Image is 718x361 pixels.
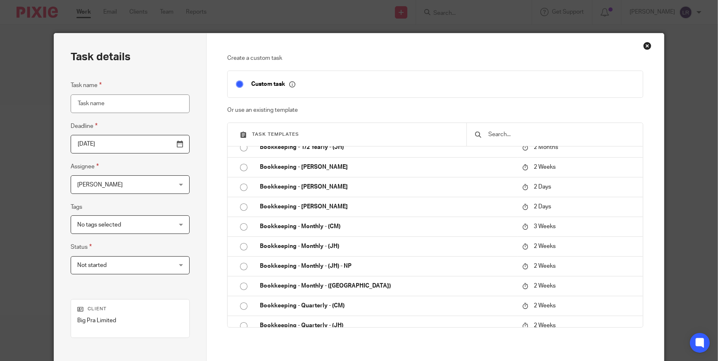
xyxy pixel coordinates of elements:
[534,243,556,249] span: 2 Weeks
[260,242,514,250] p: Bookkeeping - Monthly - (JH)
[260,163,514,171] p: Bookkeeping - [PERSON_NAME]
[77,306,183,312] p: Client
[71,135,190,153] input: Pick a date
[260,302,514,310] p: Bookkeeping - Quarterly - (CM)
[77,222,121,228] span: No tags selected
[71,94,190,113] input: Task name
[260,262,514,270] p: Bookkeeping - Monthly - (JH) - NP
[534,283,556,289] span: 2 Weeks
[252,132,299,137] span: Task templates
[534,164,556,170] span: 2 Weeks
[643,42,651,50] div: Close this dialog window
[534,303,556,309] span: 2 Weeks
[260,222,514,231] p: Bookkeeping - Monthly - (CM)
[534,204,551,210] span: 2 Days
[487,130,634,139] input: Search...
[260,282,514,290] p: Bookkeeping - Monthly - ([GEOGRAPHIC_DATA])
[71,203,82,211] label: Tags
[260,321,514,330] p: Bookkeeping - Quarterly - (JH)
[77,182,123,188] span: [PERSON_NAME]
[71,162,99,171] label: Assignee
[534,184,551,190] span: 2 Days
[534,144,558,150] span: 2 Months
[251,80,295,88] p: Custom task
[260,143,514,151] p: Bookkeeping - 1/2 Yearly - (JH)
[534,224,556,229] span: 3 Weeks
[71,80,102,90] label: Task name
[71,121,97,131] label: Deadline
[227,106,643,114] p: Or use an existing template
[77,262,107,268] span: Not started
[534,323,556,328] span: 2 Weeks
[260,203,514,211] p: Bookkeeping - [PERSON_NAME]
[71,242,92,252] label: Status
[71,50,131,64] h2: Task details
[77,316,183,325] p: Big Pra Limited
[227,54,643,62] p: Create a custom task
[260,183,514,191] p: Bookkeeping - [PERSON_NAME]
[534,263,556,269] span: 2 Weeks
